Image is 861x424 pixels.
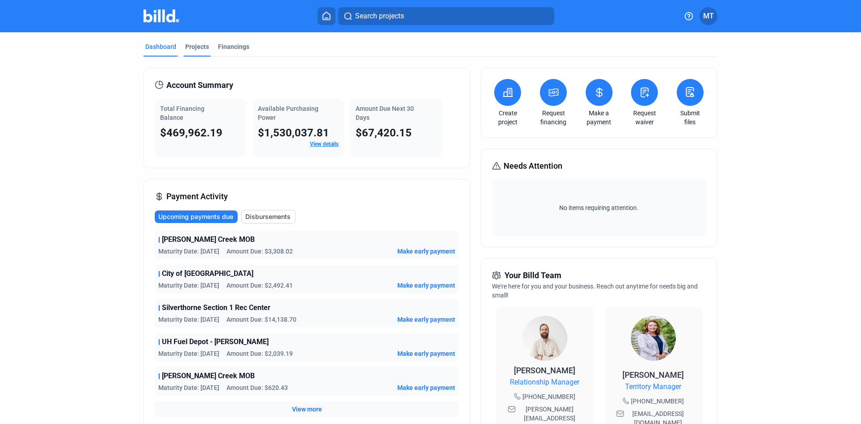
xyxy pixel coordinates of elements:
span: Maturity Date: [DATE] [158,247,219,256]
button: Make early payment [397,247,455,256]
span: Account Summary [166,79,233,92]
span: Needs Attention [504,160,562,172]
span: [PHONE_NUMBER] [522,392,575,401]
button: Make early payment [397,281,455,290]
span: Payment Activity [166,190,228,203]
div: Financings [218,42,249,51]
a: Make a payment [583,109,615,127]
a: Create project [492,109,523,127]
span: City of [GEOGRAPHIC_DATA] [162,268,253,279]
span: Amount Due: $620.43 [226,383,288,392]
span: [PERSON_NAME] [622,370,684,380]
span: [PHONE_NUMBER] [631,397,684,406]
button: View more [292,405,322,414]
img: Billd Company Logo [143,9,179,22]
button: MT [700,7,717,25]
span: Available Purchasing Power [258,105,318,121]
span: [PERSON_NAME] [514,366,575,375]
button: Search projects [338,7,554,25]
span: Maturity Date: [DATE] [158,315,219,324]
button: Disbursements [241,210,296,223]
img: Territory Manager [631,316,676,361]
span: $469,962.19 [160,127,222,139]
span: Search projects [355,11,404,22]
span: No items requiring attention. [496,203,702,212]
span: UH Fuel Depot - [PERSON_NAME] [162,337,269,347]
button: Make early payment [397,315,455,324]
span: Amount Due: $2,039.19 [226,349,293,358]
span: Maturity Date: [DATE] [158,349,219,358]
span: Disbursements [245,212,291,221]
span: $67,420.15 [356,127,412,139]
span: We're here for you and your business. Reach out anytime for needs big and small! [492,283,698,299]
span: Your Billd Team [504,269,561,282]
div: Dashboard [145,42,176,51]
span: Total Financing Balance [160,105,204,121]
button: Make early payment [397,349,455,358]
a: Request financing [538,109,569,127]
span: Maturity Date: [DATE] [158,281,219,290]
img: Relationship Manager [522,316,567,361]
a: Request waiver [629,109,660,127]
span: Maturity Date: [DATE] [158,383,219,392]
span: Amount Due: $14,138.70 [226,315,296,324]
button: Make early payment [397,383,455,392]
span: [PERSON_NAME] Creek MOB [162,371,255,381]
span: Territory Manager [625,381,681,392]
span: Silverthorne Section 1 Rec Center [162,302,270,313]
a: Submit files [674,109,706,127]
div: Projects [185,42,209,51]
span: $1,530,037.81 [258,127,329,139]
span: Upcoming payments due [158,212,233,221]
span: Amount Due: $3,308.02 [226,247,293,256]
span: Amount Due Next 30 Days [356,105,414,121]
span: [PERSON_NAME] Creek MOB [162,234,255,245]
span: Relationship Manager [510,377,579,388]
button: Upcoming payments due [155,210,238,223]
span: Amount Due: $2,492.41 [226,281,293,290]
a: View details [310,141,339,147]
span: MT [703,11,714,22]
